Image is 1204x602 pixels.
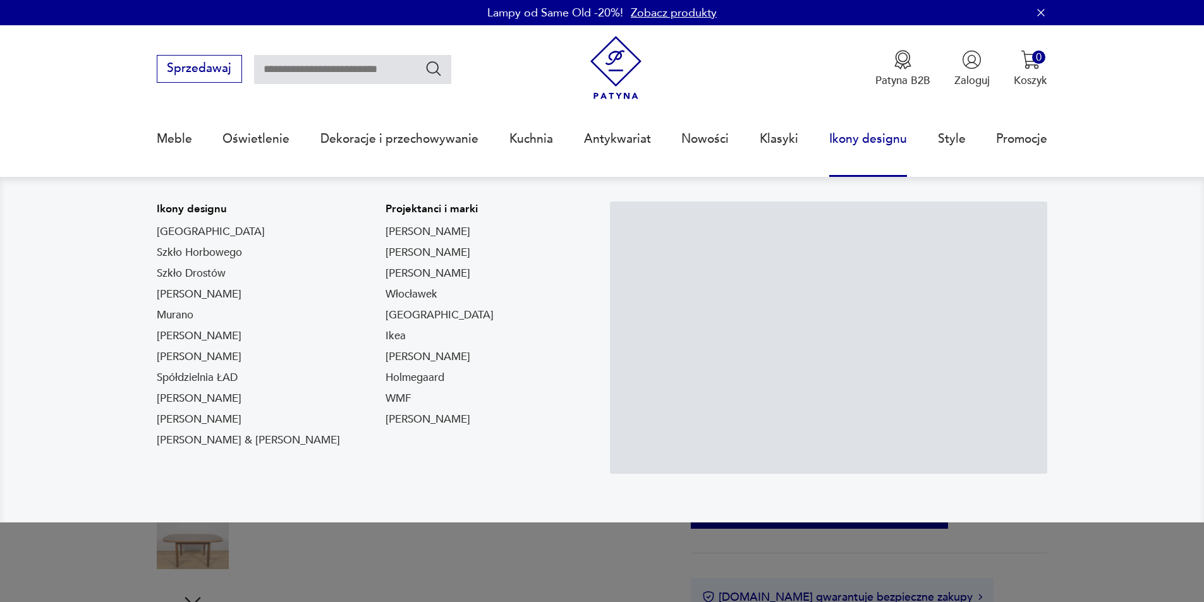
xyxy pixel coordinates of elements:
[954,73,990,88] p: Zaloguj
[996,110,1047,168] a: Promocje
[386,328,406,344] a: Ikea
[681,110,729,168] a: Nowości
[487,5,623,21] p: Lampy od Same Old -20%!
[386,266,470,281] a: [PERSON_NAME]
[875,50,930,88] a: Ikona medaluPatyna B2B
[386,202,494,217] p: Projektanci i marki
[584,36,648,100] img: Patyna - sklep z meblami i dekoracjami vintage
[386,349,470,364] a: [PERSON_NAME]
[875,73,930,88] p: Patyna B2B
[1014,50,1047,88] button: 0Koszyk
[1014,73,1047,88] p: Koszyk
[509,110,553,168] a: Kuchnia
[157,287,241,302] a: [PERSON_NAME]
[157,202,340,217] p: Ikony designu
[157,224,265,239] a: [GEOGRAPHIC_DATA]
[386,308,494,323] a: [GEOGRAPHIC_DATA]
[875,50,930,88] button: Patyna B2B
[157,433,340,448] a: [PERSON_NAME] & [PERSON_NAME]
[760,110,798,168] a: Klasyki
[829,110,907,168] a: Ikony designu
[954,50,990,88] button: Zaloguj
[386,391,411,406] a: WMF
[157,391,241,406] a: [PERSON_NAME]
[386,370,444,385] a: Holmegaard
[386,245,470,260] a: [PERSON_NAME]
[222,110,289,168] a: Oświetlenie
[157,412,241,427] a: [PERSON_NAME]
[157,245,242,260] a: Szkło Horbowego
[584,110,651,168] a: Antykwariat
[386,412,470,427] a: [PERSON_NAME]
[157,328,241,344] a: [PERSON_NAME]
[631,5,717,21] a: Zobacz produkty
[157,266,226,281] a: Szkło Drostów
[157,308,193,323] a: Murano
[157,64,242,75] a: Sprzedawaj
[1032,51,1045,64] div: 0
[157,370,238,385] a: Spółdzielnia ŁAD
[386,224,470,239] a: [PERSON_NAME]
[157,349,241,364] a: [PERSON_NAME]
[320,110,478,168] a: Dekoracje i przechowywanie
[1021,50,1040,69] img: Ikona koszyka
[157,55,242,83] button: Sprzedawaj
[893,50,913,69] img: Ikona medalu
[386,287,437,302] a: Włocławek
[425,59,443,78] button: Szukaj
[157,110,192,168] a: Meble
[962,50,982,69] img: Ikonka użytkownika
[938,110,966,168] a: Style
